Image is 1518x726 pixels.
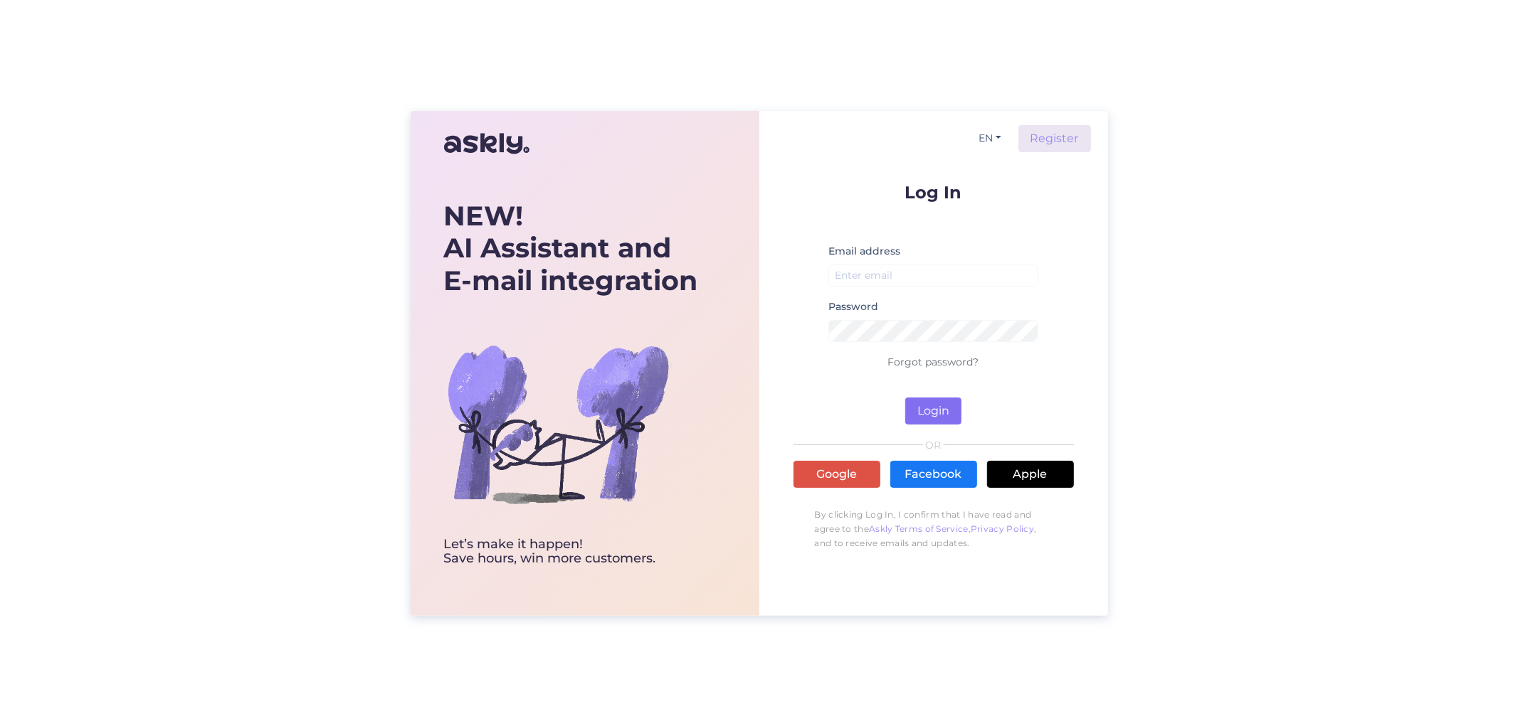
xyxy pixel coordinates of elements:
a: Privacy Policy [971,523,1034,534]
p: By clicking Log In, I confirm that I have read and agree to the , , and to receive emails and upd... [794,501,1074,557]
p: Log In [794,183,1074,201]
img: bg-askly [444,310,672,538]
button: Login [905,397,961,425]
a: Apple [987,461,1074,488]
b: NEW! [444,199,524,233]
a: Facebook [890,461,977,488]
div: AI Assistant and E-mail integration [444,200,698,297]
a: Forgot password? [888,356,979,368]
button: EN [973,128,1007,149]
img: Askly [444,127,529,161]
a: Register [1018,125,1091,152]
input: Enter email [828,265,1039,287]
a: Askly Terms of Service [869,523,969,534]
span: OR [923,440,944,450]
label: Email address [828,244,900,259]
label: Password [828,299,878,314]
a: Google [794,461,880,488]
div: Let’s make it happen! Save hours, win more customers. [444,538,698,566]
